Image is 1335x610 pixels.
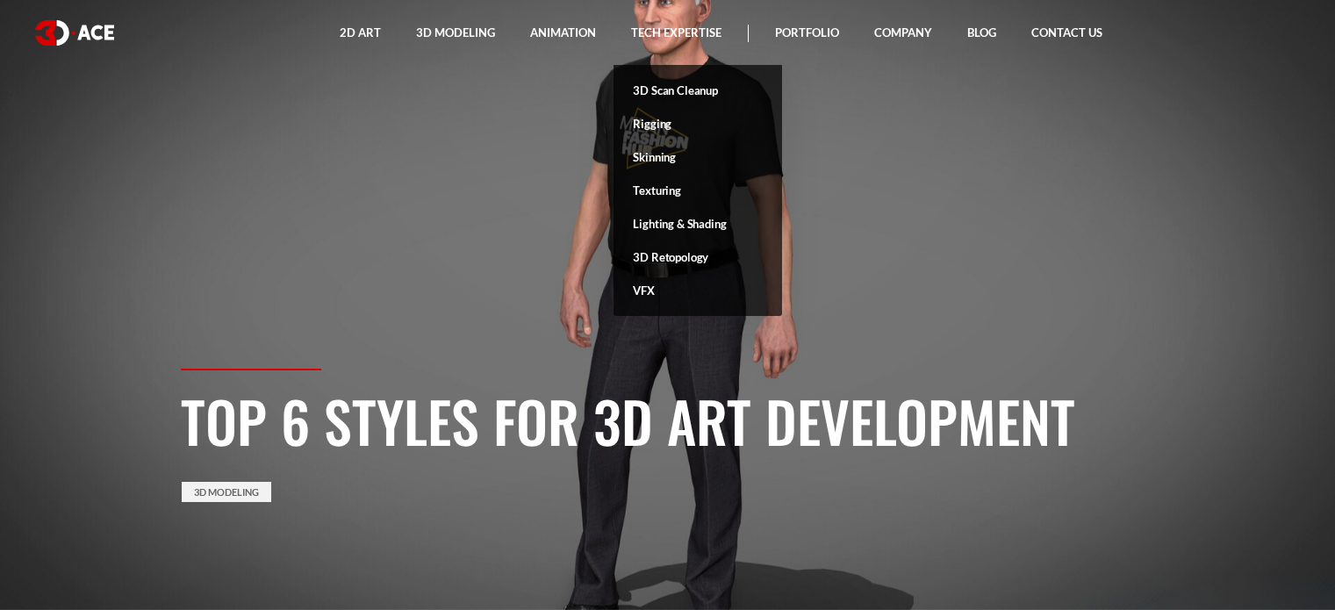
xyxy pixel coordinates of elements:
[614,174,782,207] a: Texturing
[35,20,114,46] img: logo white
[614,74,782,107] a: 3D Scan Cleanup
[181,379,1155,462] h1: Top 6 Styles for 3D Art Development
[614,140,782,174] a: Skinning
[614,207,782,240] a: Lighting & Shading
[614,107,782,140] a: Rigging
[182,482,271,502] a: 3D Modeling
[614,274,782,307] a: VFX
[614,240,782,274] a: 3D Retopology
